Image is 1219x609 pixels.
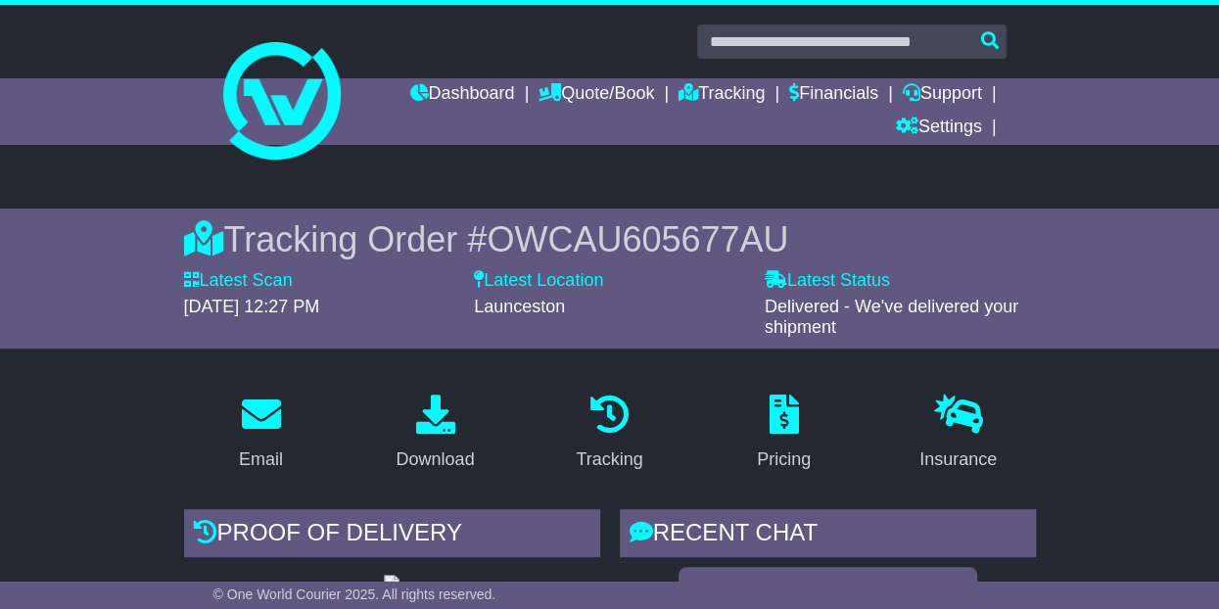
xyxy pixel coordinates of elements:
a: Financials [789,78,878,112]
a: Download [383,388,487,480]
a: Dashboard [409,78,514,112]
div: Pricing [757,446,811,473]
div: Proof of Delivery [184,509,600,562]
div: Insurance [919,446,997,473]
label: Latest Location [474,270,603,292]
div: Download [396,446,474,473]
div: RECENT CHAT [620,509,1036,562]
a: Tracking [679,78,765,112]
span: © One World Courier 2025. All rights reserved. [213,586,496,602]
div: Tracking [576,446,642,473]
label: Latest Status [765,270,890,292]
a: Support [903,78,982,112]
label: Latest Scan [184,270,293,292]
span: Delivered - We've delivered your shipment [765,297,1018,338]
a: Settings [896,112,982,145]
div: Email [239,446,283,473]
a: Pricing [744,388,823,480]
span: OWCAU605677AU [487,219,788,259]
img: GetPodImage [384,575,399,590]
span: [DATE] 12:27 PM [184,297,320,316]
a: Quote/Book [539,78,654,112]
div: Tracking Order # [184,218,1036,260]
a: Insurance [907,388,1009,480]
span: Launceston [474,297,565,316]
a: Tracking [563,388,655,480]
a: Email [226,388,296,480]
